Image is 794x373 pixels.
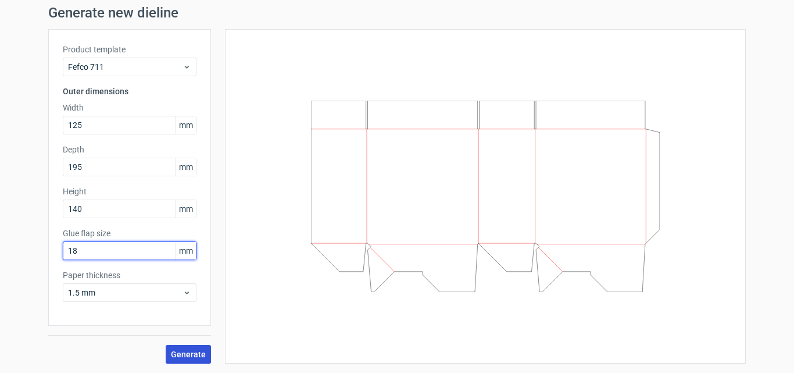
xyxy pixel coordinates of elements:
[63,144,196,155] label: Depth
[176,116,196,134] span: mm
[68,61,183,73] span: Fefco 711
[68,287,183,299] span: 1.5 mm
[63,269,196,281] label: Paper thickness
[63,186,196,197] label: Height
[63,228,196,239] label: Glue flap size
[48,6,746,20] h1: Generate new dieline
[171,350,206,358] span: Generate
[63,102,196,113] label: Width
[166,345,211,364] button: Generate
[176,242,196,260] span: mm
[63,86,196,97] h3: Outer dimensions
[63,44,196,55] label: Product template
[176,200,196,218] span: mm
[176,158,196,176] span: mm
